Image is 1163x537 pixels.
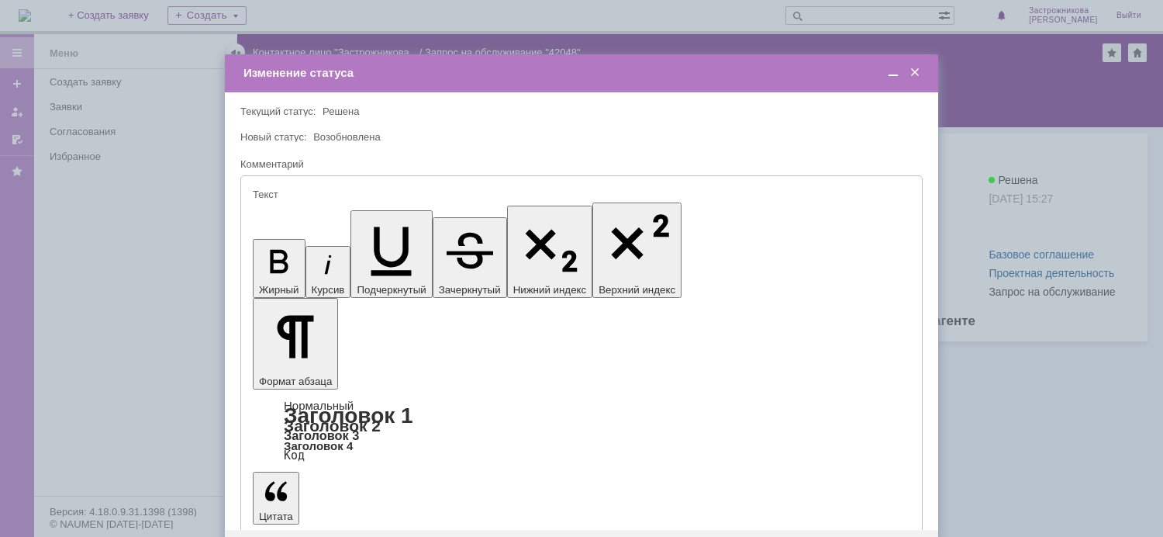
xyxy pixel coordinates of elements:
[253,472,299,525] button: Цитата
[312,284,345,296] span: Курсив
[259,376,332,387] span: Формат абзаца
[305,246,351,298] button: Курсив
[507,206,593,298] button: Нижний индекс
[513,284,587,296] span: Нижний индекс
[439,284,501,296] span: Зачеркнутый
[907,66,923,80] span: Закрыть
[240,158,920,172] div: Комментарий
[253,298,338,390] button: Формат абзаца
[240,131,307,143] label: Новый статус:
[253,239,305,298] button: Жирный
[284,428,359,442] a: Заголовок 3
[885,66,901,80] span: Свернуть (Ctrl + M)
[253,189,907,199] div: Текст
[259,284,299,296] span: Жирный
[357,284,426,296] span: Подчеркнутый
[323,106,359,117] span: Решена
[284,399,354,412] a: Нормальный
[350,210,432,298] button: Подчеркнутый
[284,417,381,435] a: Заголовок 2
[243,66,923,80] div: Изменение статуса
[599,284,675,296] span: Верхний индекс
[433,217,507,298] button: Зачеркнутый
[240,106,316,117] label: Текущий статус:
[284,439,353,452] a: Заголовок 4
[253,400,910,461] div: Формат абзаца
[592,203,682,298] button: Верхний индекс
[284,404,413,428] a: Заголовок 1
[259,511,293,522] span: Цитата
[284,449,305,463] a: Код
[313,131,381,143] span: Возобновлена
